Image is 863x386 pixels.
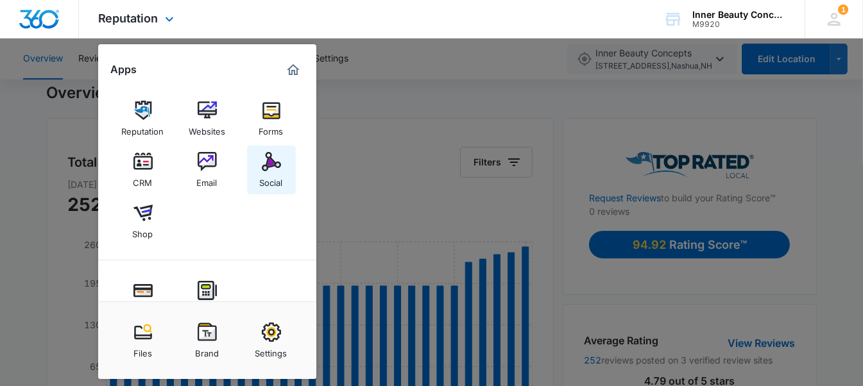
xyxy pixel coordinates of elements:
span: 1 [838,4,848,15]
a: Settings [247,316,296,365]
div: account id [692,20,786,29]
a: Email [183,146,232,194]
a: Files [119,316,167,365]
a: Forms [247,94,296,143]
div: Websites [189,120,225,137]
a: CRM [119,146,167,194]
a: POS [183,274,232,323]
div: notifications count [838,4,848,15]
div: Payments [124,300,162,317]
div: Social [260,171,283,188]
div: Email [197,171,218,188]
a: Brand [183,316,232,365]
a: Social [247,146,296,194]
div: Forms [259,120,284,137]
div: Settings [255,342,287,358]
div: CRM [133,171,153,188]
h2: Apps [111,63,137,76]
div: Reputation [122,120,164,137]
a: Marketing 360® Dashboard [283,60,303,80]
a: Shop [119,197,167,246]
div: POS [199,300,216,317]
div: Files [133,342,152,358]
a: Websites [183,94,232,143]
div: Shop [133,222,153,239]
a: Payments [119,274,167,323]
div: account name [692,10,786,20]
a: Reputation [119,94,167,143]
span: Reputation [98,12,158,25]
div: Brand [195,342,219,358]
